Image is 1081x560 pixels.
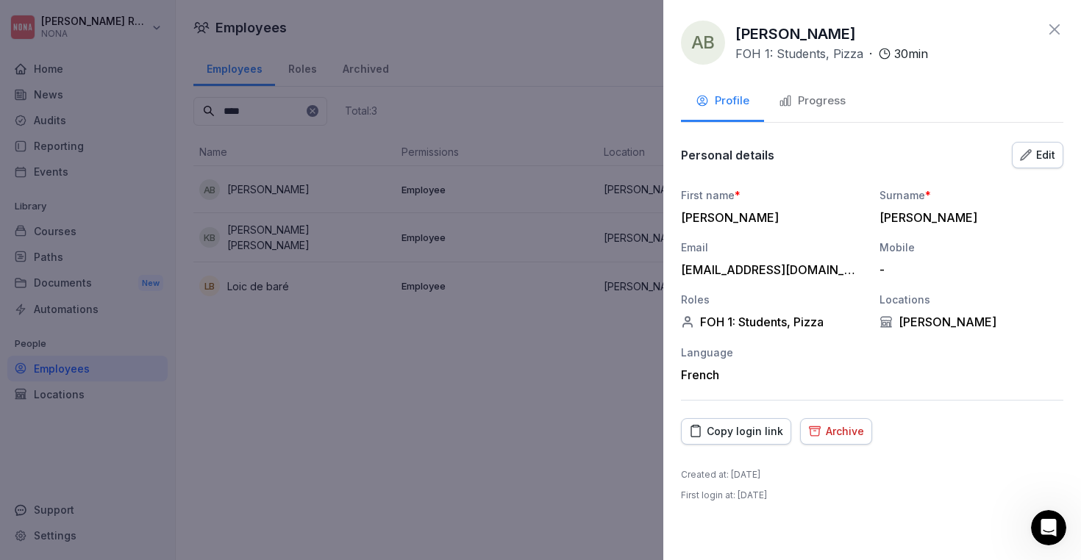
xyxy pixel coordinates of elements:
[681,148,774,162] p: Personal details
[800,418,872,445] button: Archive
[681,262,857,277] div: [EMAIL_ADDRESS][DOMAIN_NAME]
[172,24,201,53] img: Profile image for Deniz
[15,198,279,269] div: Sende uns eine NachrichtWir antworten in der Regel in ein paar Minuten
[681,367,865,382] div: French
[681,292,865,307] div: Roles
[30,226,246,256] div: Wir antworten in der Regel in ein paar Minuten
[681,468,760,481] p: Created at : [DATE]
[57,462,90,472] span: Home
[735,45,863,62] p: FOH 1: Students, Pizza
[808,423,864,439] div: Archive
[30,210,246,226] div: Sende uns eine Nachricht
[681,345,865,360] div: Language
[681,418,791,445] button: Copy login link
[1020,147,1055,163] div: Edit
[190,462,252,472] span: Nachrichten
[1012,142,1063,168] button: Edit
[681,187,865,203] div: First name
[681,315,865,329] div: FOH 1: Students, Pizza
[880,210,1056,225] div: [PERSON_NAME]
[144,24,174,53] img: Profile image for Ziar
[880,240,1063,255] div: Mobile
[880,187,1063,203] div: Surname
[29,129,265,179] p: Wie können wir helfen?
[681,210,857,225] div: [PERSON_NAME]
[681,21,725,65] div: AB
[29,30,115,50] img: logo
[147,425,294,484] button: Nachrichten
[779,93,846,110] div: Progress
[689,423,783,439] div: Copy login link
[880,292,1063,307] div: Locations
[894,45,928,62] p: 30 min
[1031,510,1066,545] iframe: Intercom live chat
[764,82,860,122] button: Progress
[735,23,856,45] p: [PERSON_NAME]
[696,93,749,110] div: Profile
[880,262,1056,277] div: -
[681,489,767,502] p: First login at : [DATE]
[880,315,1063,329] div: [PERSON_NAME]
[29,104,265,129] p: Hi [PERSON_NAME]
[253,24,279,50] div: Schließen
[735,45,928,62] div: ·
[681,240,865,255] div: Email
[200,24,229,53] img: Profile image for Miriam
[681,82,764,122] button: Profile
